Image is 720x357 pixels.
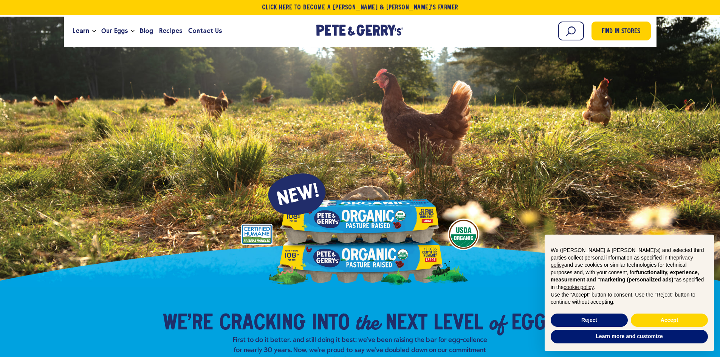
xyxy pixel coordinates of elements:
[386,312,427,335] span: Next
[92,30,96,32] button: Open the dropdown menu for Learn
[219,312,306,335] span: Cracking
[312,312,350,335] span: into
[188,26,222,36] span: Contact Us
[551,247,708,291] p: We ([PERSON_NAME] & [PERSON_NAME]'s) and selected third parties collect personal information as s...
[551,291,708,306] p: Use the “Accept” button to consent. Use the “Reject” button to continue without accepting.
[489,309,505,336] em: of
[558,22,584,40] input: Search
[101,26,128,36] span: Our Eggs
[156,21,185,41] a: Recipes
[356,309,379,336] em: the
[140,26,153,36] span: Blog
[551,314,628,327] button: Reject
[98,21,131,41] a: Our Eggs
[631,314,708,327] button: Accept
[564,284,593,290] a: cookie policy
[511,312,557,335] span: Eggs​
[591,22,651,40] a: Find in Stores
[131,30,135,32] button: Open the dropdown menu for Our Eggs
[137,21,156,41] a: Blog
[73,26,89,36] span: Learn
[163,312,213,335] span: We’re
[434,312,483,335] span: Level
[159,26,182,36] span: Recipes
[602,27,640,37] span: Find in Stores
[70,21,92,41] a: Learn
[539,229,720,357] div: Notice
[185,21,225,41] a: Contact Us
[551,330,708,343] button: Learn more and customize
